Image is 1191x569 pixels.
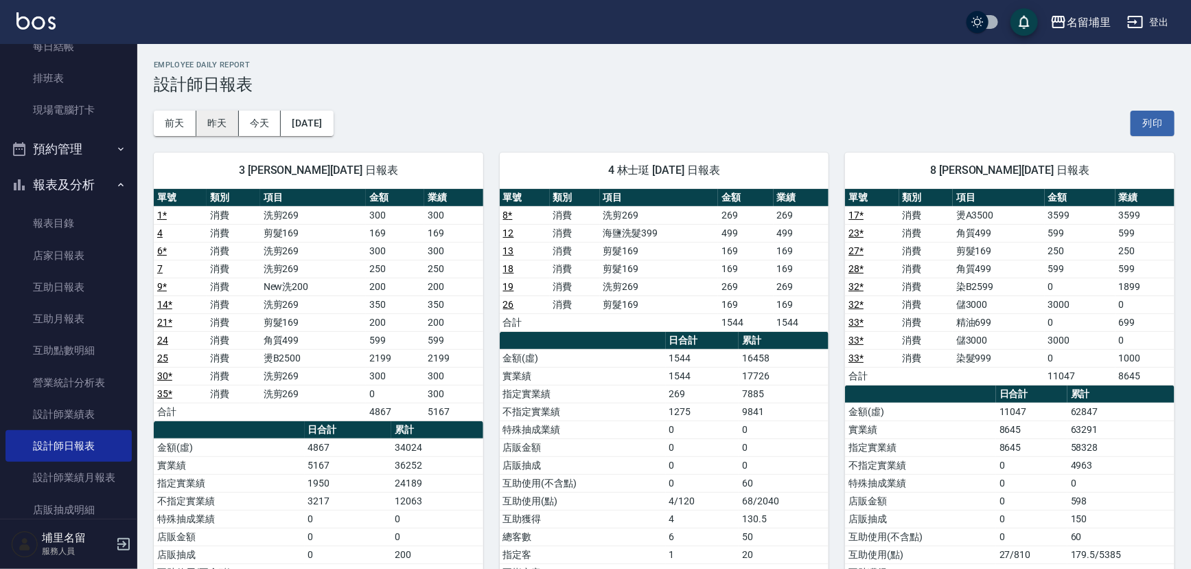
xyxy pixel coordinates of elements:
td: 169 [718,295,774,313]
td: 200 [391,546,483,564]
td: 海鹽洗髮399 [600,224,719,242]
td: 200 [424,278,483,295]
td: 0 [1045,349,1115,367]
td: 0 [1045,278,1115,295]
td: 300 [424,367,483,385]
td: 269 [774,278,829,295]
td: 消費 [207,242,259,260]
a: 18 [503,263,514,274]
td: 599 [1115,224,1175,242]
td: 1544 [666,367,739,385]
td: 洗剪269 [260,206,366,224]
button: [DATE] [281,111,333,136]
td: 消費 [899,349,953,367]
td: 總客數 [500,528,666,546]
td: 598 [1067,492,1175,510]
td: 169 [774,242,829,260]
td: 0 [996,474,1067,492]
h3: 設計師日報表 [154,75,1175,94]
th: 日合計 [305,421,391,439]
a: 店家日報表 [5,240,132,271]
a: 互助點數明細 [5,335,132,366]
span: 8 [PERSON_NAME][DATE] 日報表 [862,164,1158,177]
td: 洗剪269 [260,260,366,278]
td: 燙A3500 [953,206,1045,224]
td: 店販金額 [500,438,666,456]
td: 5167 [305,456,391,474]
td: 店販抽成 [154,546,305,564]
td: 269 [718,278,774,295]
td: 儲3000 [953,295,1045,313]
td: 消費 [550,224,600,242]
td: 3217 [305,492,391,510]
td: 499 [774,224,829,242]
td: 消費 [899,206,953,224]
td: 店販抽成 [500,456,666,474]
td: 消費 [207,295,259,313]
a: 19 [503,281,514,292]
td: 63291 [1067,421,1175,438]
th: 累計 [391,421,483,439]
td: 7885 [739,385,829,403]
td: 特殊抽成業績 [500,421,666,438]
th: 類別 [550,189,600,207]
td: 洗剪269 [260,367,366,385]
td: 300 [424,206,483,224]
td: 染髮999 [953,349,1045,367]
table: a dense table [845,189,1175,386]
td: New洗200 [260,278,366,295]
td: 62847 [1067,403,1175,421]
td: 60 [739,474,829,492]
td: 合計 [500,313,550,331]
td: 0 [666,421,739,438]
td: 1275 [666,403,739,421]
td: 34024 [391,438,483,456]
button: 昨天 [196,111,239,136]
td: 洗剪269 [260,295,366,313]
td: 200 [424,313,483,331]
td: 洗剪269 [260,385,366,403]
td: 11047 [1045,367,1115,385]
td: 實業績 [500,367,666,385]
td: 12063 [391,492,483,510]
td: 消費 [899,242,953,260]
td: 特殊抽成業績 [154,510,305,528]
a: 設計師業績月報表 [5,462,132,493]
td: 消費 [207,331,259,349]
td: 消費 [899,260,953,278]
td: 169 [774,260,829,278]
td: 599 [1045,224,1115,242]
td: 20 [739,546,829,564]
td: 599 [366,331,424,349]
td: 24189 [391,474,483,492]
td: 互助使用(不含點) [500,474,666,492]
th: 類別 [207,189,259,207]
td: 燙B2500 [260,349,366,367]
td: 消費 [207,278,259,295]
a: 互助月報表 [5,303,132,335]
td: 不指定實業績 [500,403,666,421]
td: 3599 [1045,206,1115,224]
td: 300 [366,242,424,260]
td: 17726 [739,367,829,385]
td: 剪髮169 [953,242,1045,260]
td: 2199 [424,349,483,367]
td: 洗剪269 [600,278,719,295]
td: 消費 [899,295,953,313]
td: 4867 [305,438,391,456]
th: 項目 [600,189,719,207]
td: 0 [739,421,829,438]
td: 68/2040 [739,492,829,510]
th: 金額 [366,189,424,207]
a: 7 [157,263,163,274]
a: 互助日報表 [5,271,132,303]
button: 登出 [1122,10,1175,35]
td: 消費 [207,367,259,385]
td: 洗剪269 [600,206,719,224]
td: 消費 [899,313,953,331]
p: 服務人員 [42,545,112,557]
a: 報表目錄 [5,208,132,239]
td: 58328 [1067,438,1175,456]
td: 179.5/5385 [1067,546,1175,564]
td: 消費 [207,385,259,403]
